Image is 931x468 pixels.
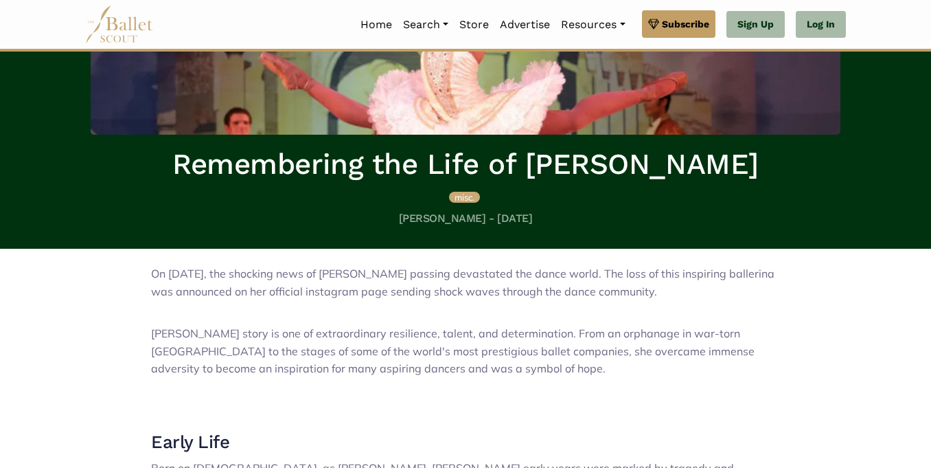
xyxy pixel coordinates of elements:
[726,11,785,38] a: Sign Up
[91,146,840,183] h1: Remembering the Life of [PERSON_NAME]
[662,16,709,32] span: Subscribe
[398,10,454,39] a: Search
[642,10,715,38] a: Subscribe
[91,212,840,226] h5: [PERSON_NAME] - [DATE]
[796,11,846,38] a: Log In
[454,10,494,39] a: Store
[455,192,474,203] span: misc.
[494,10,555,39] a: Advertise
[449,190,480,203] a: misc.
[355,10,398,39] a: Home
[648,16,659,32] img: gem.svg
[151,267,774,298] span: On [DATE], the shocking news of [PERSON_NAME] passing devastated the dance world. The loss of thi...
[151,326,755,375] span: [PERSON_NAME] story is one of extraordinary resilience, talent, and determination. From an orphan...
[151,431,780,454] h3: Early Life
[555,10,630,39] a: Resources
